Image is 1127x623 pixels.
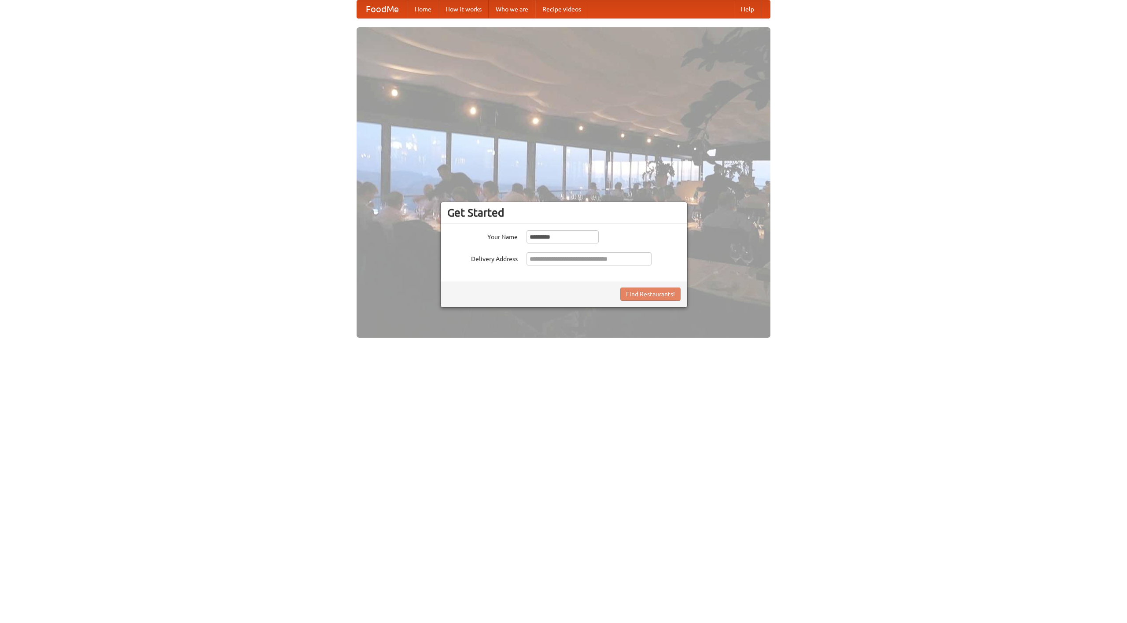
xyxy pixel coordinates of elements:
a: Recipe videos [535,0,588,18]
a: FoodMe [357,0,408,18]
a: Who we are [489,0,535,18]
h3: Get Started [447,206,681,219]
label: Delivery Address [447,252,518,263]
button: Find Restaurants! [620,288,681,301]
a: How it works [438,0,489,18]
a: Home [408,0,438,18]
a: Help [734,0,761,18]
label: Your Name [447,230,518,241]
